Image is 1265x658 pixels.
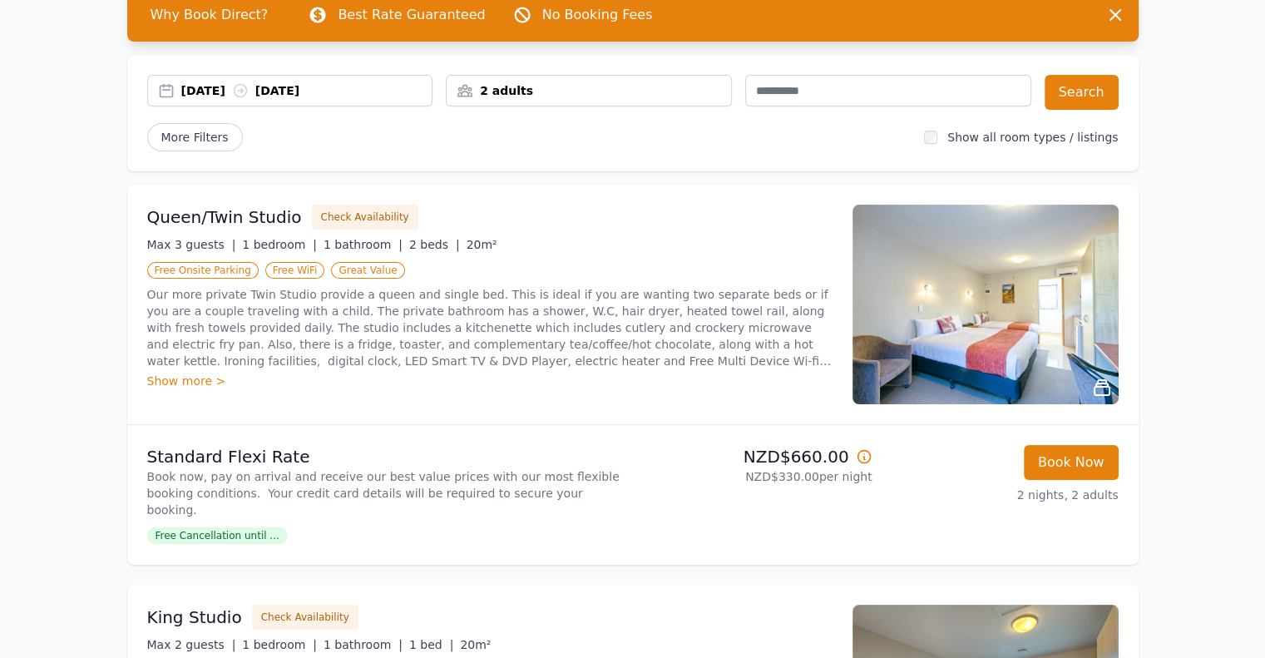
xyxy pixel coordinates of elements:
[338,5,485,25] p: Best Rate Guaranteed
[147,445,626,468] p: Standard Flexi Rate
[331,262,404,279] span: Great Value
[147,373,833,389] div: Show more >
[886,487,1119,503] p: 2 nights, 2 adults
[252,605,358,630] button: Check Availability
[640,445,872,468] p: NZD$660.00
[467,238,497,251] span: 20m²
[409,238,460,251] span: 2 beds |
[147,123,243,151] span: More Filters
[324,638,403,651] span: 1 bathroom |
[409,638,453,651] span: 1 bed |
[447,82,731,99] div: 2 adults
[147,262,259,279] span: Free Onsite Parking
[542,5,653,25] p: No Booking Fees
[147,638,236,651] span: Max 2 guests |
[312,205,418,230] button: Check Availability
[147,606,242,629] h3: King Studio
[1045,75,1119,110] button: Search
[460,638,491,651] span: 20m²
[242,238,317,251] span: 1 bedroom |
[1024,445,1119,480] button: Book Now
[947,131,1118,144] label: Show all room types / listings
[640,468,872,485] p: NZD$330.00 per night
[147,286,833,369] p: Our more private Twin Studio provide a queen and single bed. This is ideal if you are wanting two...
[265,262,325,279] span: Free WiFi
[181,82,432,99] div: [DATE] [DATE]
[147,468,626,518] p: Book now, pay on arrival and receive our best value prices with our most flexible booking conditi...
[147,527,288,544] span: Free Cancellation until ...
[324,238,403,251] span: 1 bathroom |
[147,238,236,251] span: Max 3 guests |
[242,638,317,651] span: 1 bedroom |
[147,205,302,229] h3: Queen/Twin Studio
